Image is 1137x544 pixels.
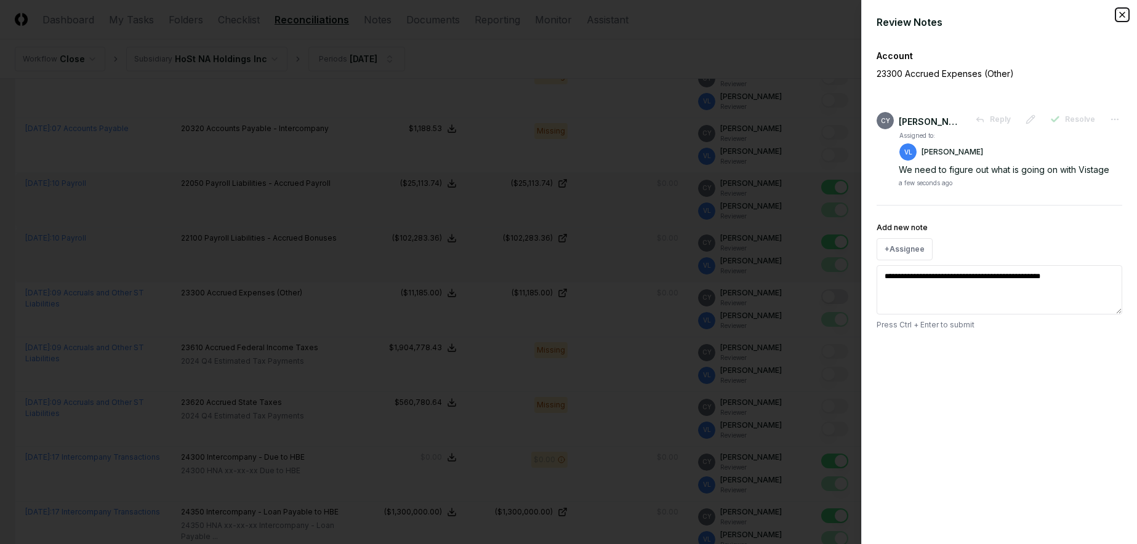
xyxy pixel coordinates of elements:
[922,146,983,158] p: [PERSON_NAME]
[881,116,890,126] span: CY
[904,148,912,157] span: VL
[877,67,1080,80] p: 23300 Accrued Expenses (Other)
[899,115,960,128] div: [PERSON_NAME]
[877,319,1122,330] p: Press Ctrl + Enter to submit
[1065,114,1095,125] span: Resolve
[899,178,952,188] div: a few seconds ago
[899,163,1122,176] div: We need to figure out what is going on with Vistage
[877,238,933,260] button: +Assignee
[968,108,1018,130] button: Reply
[877,223,928,232] label: Add new note
[1043,108,1103,130] button: Resolve
[877,49,1122,62] div: Account
[899,130,984,141] td: Assigned to:
[877,15,1122,30] div: Review Notes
